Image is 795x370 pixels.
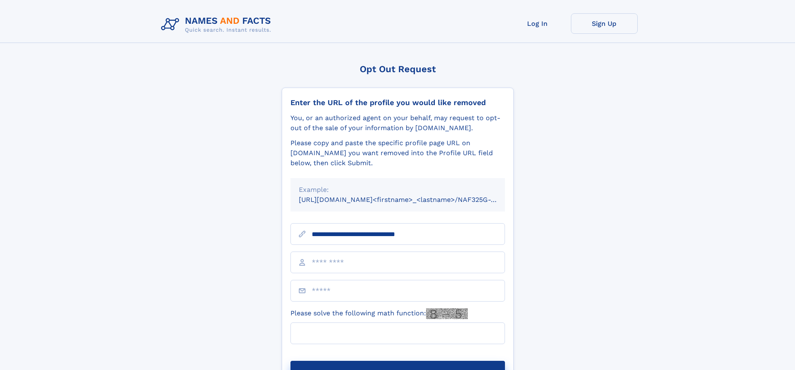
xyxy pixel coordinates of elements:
div: Please copy and paste the specific profile page URL on [DOMAIN_NAME] you want removed into the Pr... [290,138,505,168]
div: You, or an authorized agent on your behalf, may request to opt-out of the sale of your informatio... [290,113,505,133]
div: Opt Out Request [282,64,514,74]
a: Sign Up [571,13,638,34]
a: Log In [504,13,571,34]
div: Example: [299,185,497,195]
div: Enter the URL of the profile you would like removed [290,98,505,107]
label: Please solve the following math function: [290,308,468,319]
small: [URL][DOMAIN_NAME]<firstname>_<lastname>/NAF325G-xxxxxxxx [299,196,521,204]
img: Logo Names and Facts [158,13,278,36]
